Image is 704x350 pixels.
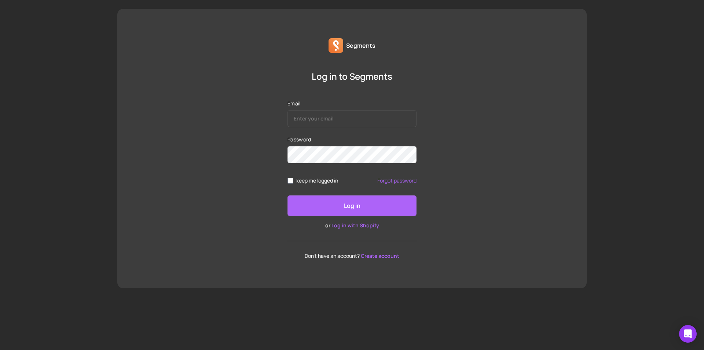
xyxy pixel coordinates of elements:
label: Password [287,136,417,143]
p: Log in [344,201,360,210]
p: or [287,222,417,229]
label: Email [287,100,417,107]
a: Log in with Shopify [331,222,379,229]
input: remember me [287,178,293,184]
div: Open Intercom Messenger [679,325,697,343]
input: Password [287,146,417,163]
button: Log in [287,195,417,216]
p: Segments [346,41,375,50]
p: Don't have an account? [287,253,417,259]
p: Log in to Segments [287,71,417,82]
a: Create account [361,252,399,259]
input: Email [287,110,417,127]
span: keep me logged in [296,178,338,184]
a: Forgot password [377,178,417,184]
